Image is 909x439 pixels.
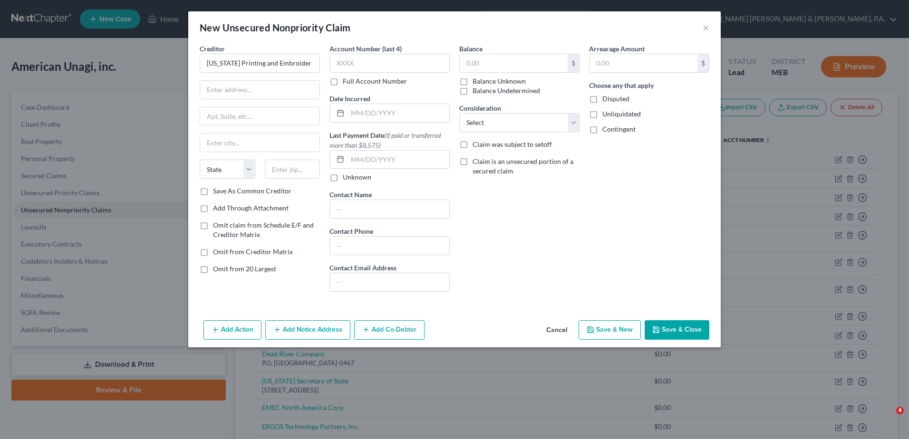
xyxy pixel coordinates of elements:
input: Enter city... [200,134,319,152]
label: Unknown [343,172,371,182]
button: Add Notice Address [265,320,350,340]
label: Full Account Number [343,76,407,86]
input: -- [330,237,449,255]
span: Omit from Creditor Matrix [213,248,293,256]
span: Claim was subject to setoff [473,140,552,148]
span: Unliquidated [602,110,641,118]
label: Date Incurred [329,94,370,104]
div: $ [697,54,709,72]
span: (If paid or transferred more than $8,575) [329,131,441,149]
input: 0.00 [590,54,697,72]
button: Save & Close [645,320,709,340]
label: Balance Undetermined [473,86,540,95]
div: New Unsecured Nonpriority Claim [200,21,350,34]
button: × [703,22,709,33]
label: Save As Common Creditor [213,186,291,196]
span: 4 [896,407,904,414]
span: Creditor [200,45,225,53]
input: MM/DD/YYYY [348,104,449,122]
label: Consideration [459,103,501,113]
label: Balance Unknown [473,76,526,86]
input: Search creditor by name... [200,54,320,73]
label: Contact Email Address [329,263,396,273]
label: Account Number (last 4) [329,44,402,54]
input: Apt, Suite, etc... [200,107,319,125]
div: $ [568,54,579,72]
label: Balance [459,44,483,54]
label: Contact Phone [329,226,373,236]
label: Last Payment Date [329,130,450,150]
span: Contingent [602,125,636,133]
label: Add Through Attachment [213,203,289,213]
input: XXXX [329,54,450,73]
label: Contact Name [329,190,372,200]
input: -- [330,273,449,291]
label: Arrearage Amount [589,44,645,54]
button: Add Co-Debtor [354,320,425,340]
span: Claim is an unsecured portion of a secured claim [473,157,573,175]
iframe: Intercom live chat [877,407,899,429]
span: Omit from 20 Largest [213,265,276,273]
button: Cancel [539,321,575,340]
input: Enter zip... [265,160,320,179]
input: MM/DD/YYYY [348,151,449,169]
input: Enter address... [200,81,319,99]
label: Choose any that apply [589,80,654,90]
button: Add Action [203,320,261,340]
input: -- [330,200,449,218]
button: Save & New [579,320,641,340]
span: Disputed [602,95,629,103]
span: Omit claim from Schedule E/F and Creditor Matrix [213,221,314,239]
input: 0.00 [460,54,568,72]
